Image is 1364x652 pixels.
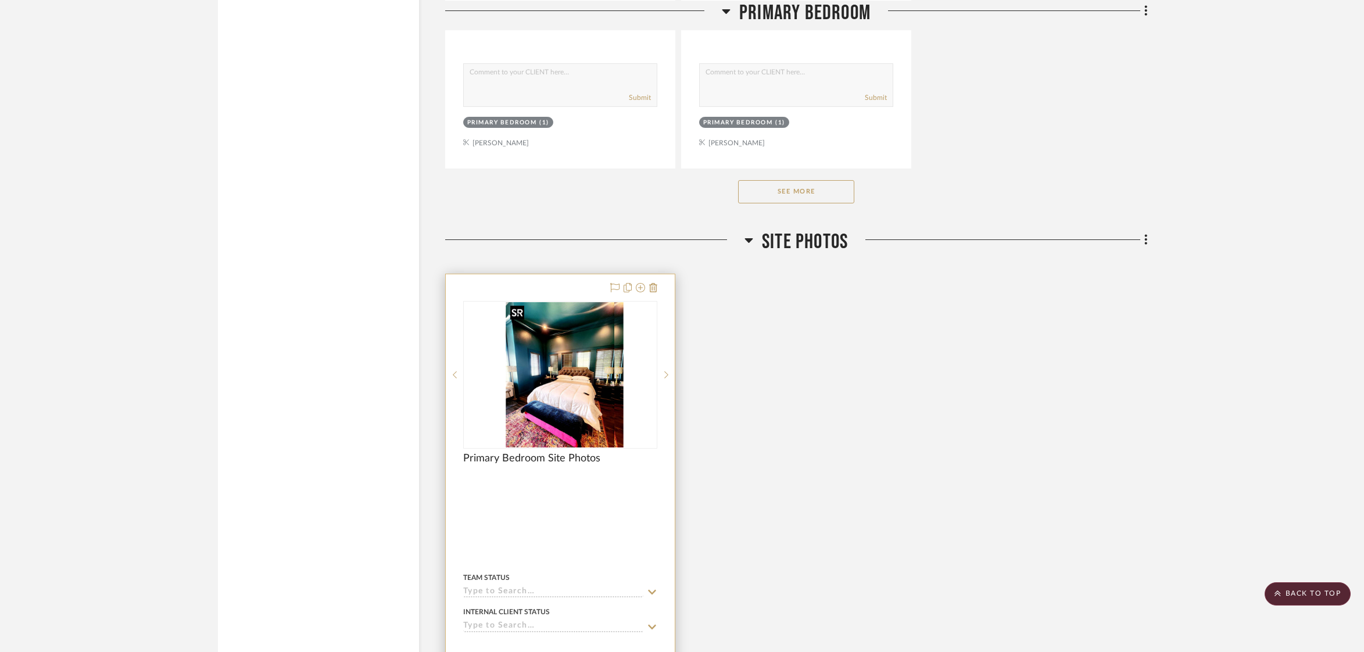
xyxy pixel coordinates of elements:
button: Submit [629,92,651,103]
div: Team Status [463,572,510,583]
div: Primary Bedroom [703,119,773,127]
div: (1) [775,119,785,127]
div: Primary Bedroom [467,119,537,127]
button: Submit [865,92,887,103]
div: (1) [539,119,549,127]
span: Primary Bedroom Site Photos [463,452,600,465]
div: Internal Client Status [463,607,550,617]
img: Primary Bedroom Site Photos [506,302,614,447]
input: Type to Search… [463,621,643,632]
span: Site Photos [762,230,848,255]
button: See More [738,180,854,203]
input: Type to Search… [463,587,643,598]
scroll-to-top-button: BACK TO TOP [1265,582,1351,606]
